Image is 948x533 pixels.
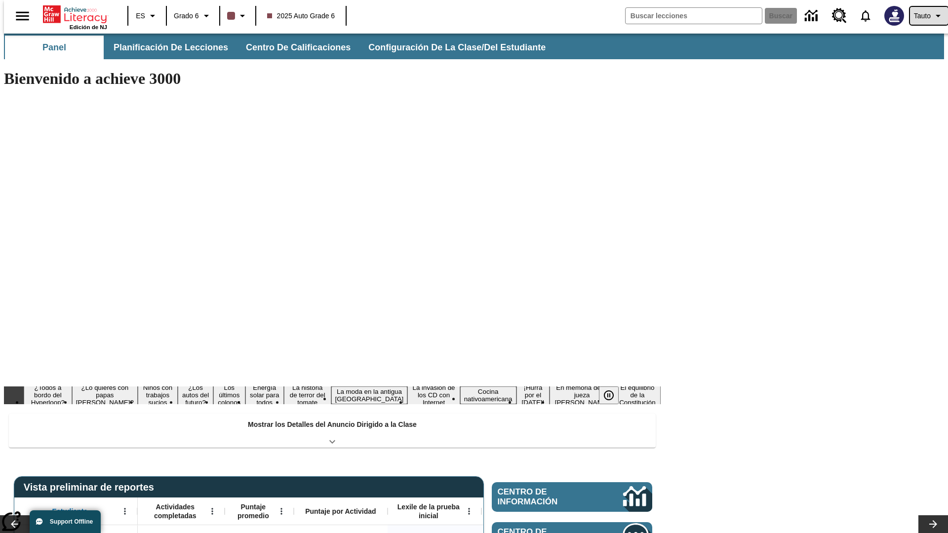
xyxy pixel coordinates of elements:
span: Configuración de la clase/del estudiante [368,42,546,53]
span: Actividades completadas [143,502,208,520]
button: Diapositiva 2 ¿Lo quieres con papas fritas? [72,382,138,408]
button: Diapositiva 12 En memoria de la jueza O'Connor [550,382,614,408]
button: Diapositiva 7 La historia de terror del tomate [284,382,331,408]
button: Diapositiva 6 Energía solar para todos [245,382,284,408]
a: Notificaciones [853,3,878,29]
button: Abrir menú [462,504,476,519]
span: Estudiante [52,507,88,516]
div: Mostrar los Detalles del Anuncio Dirigido a la Clase [9,414,656,448]
button: Diapositiva 3 Niños con trabajos sucios [138,382,178,408]
button: Escoja un nuevo avatar [878,3,910,29]
span: Centro de calificaciones [246,42,351,53]
button: Configuración de la clase/del estudiante [360,36,553,59]
button: Diapositiva 10 Cocina nativoamericana [460,386,516,404]
button: Perfil/Configuración [910,7,948,25]
div: Subbarra de navegación [4,34,944,59]
button: Abrir menú [274,504,289,519]
span: 2025 Auto Grade 6 [267,11,335,21]
input: Buscar campo [626,8,762,24]
a: Centro de información [799,2,826,30]
button: Diapositiva 9 La invasión de los CD con Internet [407,382,460,408]
span: Support Offline [50,518,93,525]
div: Subbarra de navegación [4,36,554,59]
span: ES [136,11,145,21]
button: Diapositiva 1 ¿Todos a bordo del Hyperloop? [24,382,72,408]
span: Grado 6 [174,11,199,21]
span: Puntaje por Actividad [305,507,376,516]
button: Grado: Grado 6, Elige un grado [170,7,216,25]
button: Abrir el menú lateral [8,1,37,31]
a: Centro de información [492,482,652,512]
div: Portada [43,3,107,30]
a: Centro de recursos, Se abrirá en una pestaña nueva. [826,2,853,29]
button: Diapositiva 4 ¿Los autos del futuro? [178,382,213,408]
button: Pausar [599,386,619,404]
button: El color de la clase es café oscuro. Cambiar el color de la clase. [223,7,252,25]
span: Panel [42,42,66,53]
span: Edición de NJ [70,24,107,30]
p: Mostrar los Detalles del Anuncio Dirigido a la Clase [248,419,417,430]
button: Abrir menú [118,504,132,519]
span: Tauto [914,11,931,21]
button: Diapositiva 11 ¡Hurra por el Día de la Constitución! [516,382,550,408]
span: Puntaje promedio [230,502,277,520]
button: Carrusel de lecciones, seguir [918,515,948,533]
button: Diapositiva 5 Los últimos colonos [213,382,245,408]
button: Lenguaje: ES, Selecciona un idioma [131,7,163,25]
button: Diapositiva 8 La moda en la antigua Roma [331,386,408,404]
button: Panel [5,36,104,59]
h1: Bienvenido a achieve 3000 [4,70,661,88]
button: Abrir menú [205,504,220,519]
img: Avatar [884,6,904,26]
button: Planificación de lecciones [106,36,236,59]
span: Vista preliminar de reportes [24,482,159,493]
span: Lexile de la prueba inicial [393,502,465,520]
button: Centro de calificaciones [238,36,358,59]
button: Support Offline [30,510,101,533]
span: Centro de información [498,487,590,507]
div: Pausar [599,386,629,404]
a: Portada [43,4,107,24]
span: Planificación de lecciones [114,42,228,53]
button: Diapositiva 13 El equilibrio de la Constitución [614,382,661,408]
